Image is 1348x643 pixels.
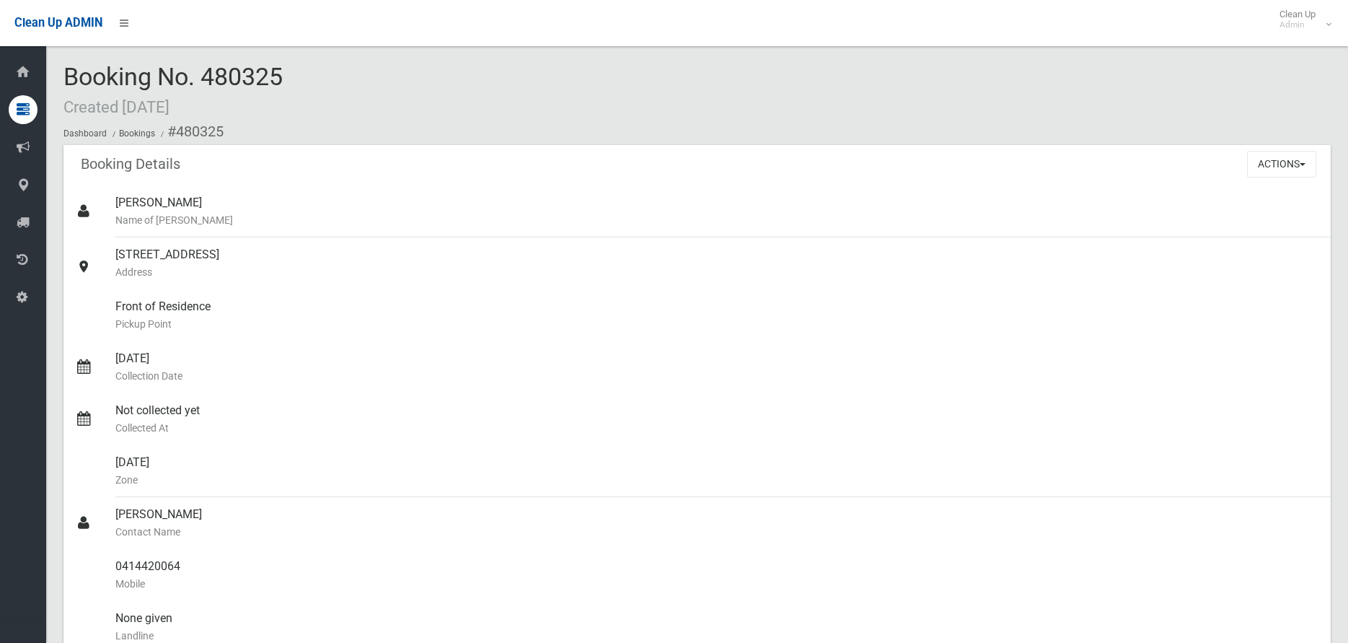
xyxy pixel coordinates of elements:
small: Collected At [115,419,1319,437]
div: [PERSON_NAME] [115,497,1319,549]
small: Zone [115,471,1319,489]
div: [DATE] [115,445,1319,497]
div: [DATE] [115,341,1319,393]
small: Address [115,263,1319,281]
a: Dashboard [63,128,107,139]
small: Contact Name [115,523,1319,541]
span: Booking No. 480325 [63,62,283,118]
small: Mobile [115,575,1319,592]
div: [PERSON_NAME] [115,185,1319,237]
div: 0414420064 [115,549,1319,601]
button: Actions [1247,151,1316,178]
small: Collection Date [115,367,1319,385]
small: Created [DATE] [63,97,169,116]
span: Clean Up [1272,9,1330,30]
div: Not collected yet [115,393,1319,445]
a: Bookings [119,128,155,139]
small: Name of [PERSON_NAME] [115,211,1319,229]
li: #480325 [157,118,224,145]
div: [STREET_ADDRESS] [115,237,1319,289]
div: Front of Residence [115,289,1319,341]
header: Booking Details [63,150,198,178]
small: Pickup Point [115,315,1319,333]
small: Admin [1279,19,1316,30]
span: Clean Up ADMIN [14,16,102,30]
